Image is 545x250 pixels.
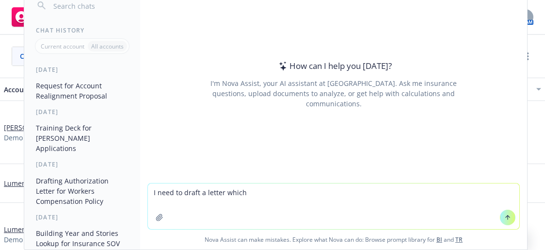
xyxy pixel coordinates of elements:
[4,234,51,245] span: Demo Account
[91,42,124,50] p: All accounts
[41,42,84,50] p: Current account
[4,122,96,133] a: [PERSON_NAME] Real Estate
[144,230,523,250] span: Nova Assist can make mistakes. Explore what Nova can do: Browse prompt library for and
[4,178,71,188] a: Lumenix Innovations
[32,78,132,104] button: Request for Account Realignment Proposal
[148,183,519,229] textarea: I need to draft a letter which
[522,50,533,62] a: more
[4,133,51,143] span: Demo Account
[455,235,463,244] a: TR
[24,108,140,116] div: [DATE]
[32,120,132,156] button: Training Deck for [PERSON_NAME] Applications
[8,3,75,31] a: Accounts
[436,235,442,244] a: BI
[32,173,132,209] button: Drafting Authorization Letter for Workers Compensation Policy
[24,26,140,34] div: Chat History
[197,78,470,109] div: I'm Nova Assist, your AI assistant at [GEOGRAPHIC_DATA]. Ask me insurance questions, upload docum...
[4,224,71,234] a: Lumenix Innovations
[24,213,140,221] div: [DATE]
[4,84,95,95] div: Account name, DBA
[20,51,52,61] span: Clients (7)
[24,66,140,74] div: [DATE]
[24,160,140,168] div: [DATE]
[276,60,392,72] div: How can I help you [DATE]?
